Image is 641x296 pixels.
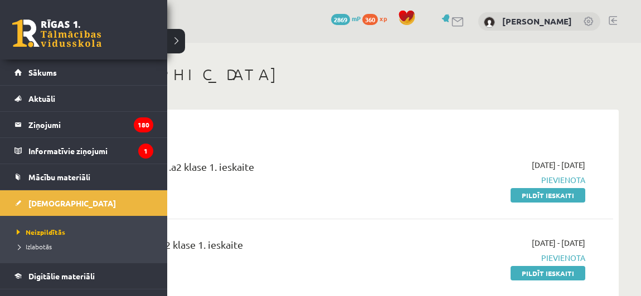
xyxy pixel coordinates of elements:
[28,271,95,281] span: Digitālie materiāli
[12,19,101,47] a: Rīgas 1. Tālmācības vidusskola
[138,144,153,159] i: 1
[84,237,412,258] div: Ģeogrāfija JK 11.a2 klase 1. ieskaite
[380,14,387,23] span: xp
[532,237,585,249] span: [DATE] - [DATE]
[14,241,156,251] a: Izlabotās
[484,17,495,28] img: Kjāra Paula Želubovska
[429,252,585,264] span: Pievienota
[14,228,65,236] span: Neizpildītās
[511,266,585,280] a: Pildīt ieskaiti
[14,86,153,111] a: Aktuāli
[14,227,156,237] a: Neizpildītās
[67,65,619,84] h1: [DEMOGRAPHIC_DATA]
[331,14,350,25] span: 2869
[362,14,392,23] a: 360 xp
[28,172,90,182] span: Mācību materiāli
[14,242,52,251] span: Izlabotās
[14,164,153,190] a: Mācību materiāli
[28,67,57,77] span: Sākums
[511,188,585,203] a: Pildīt ieskaiti
[84,159,412,180] div: Angļu valoda JK 11.a2 klase 1. ieskaite
[28,112,153,137] legend: Ziņojumi
[14,263,153,289] a: Digitālie materiāli
[532,159,585,171] span: [DATE] - [DATE]
[28,93,55,103] span: Aktuāli
[352,14,361,23] span: mP
[134,117,153,132] i: 180
[14,138,153,164] a: Informatīvie ziņojumi1
[28,138,153,164] legend: Informatīvie ziņojumi
[502,16,572,27] a: [PERSON_NAME]
[362,14,378,25] span: 360
[14,190,153,216] a: [DEMOGRAPHIC_DATA]
[14,60,153,85] a: Sākums
[14,112,153,137] a: Ziņojumi180
[28,198,116,208] span: [DEMOGRAPHIC_DATA]
[429,174,585,186] span: Pievienota
[331,14,361,23] a: 2869 mP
